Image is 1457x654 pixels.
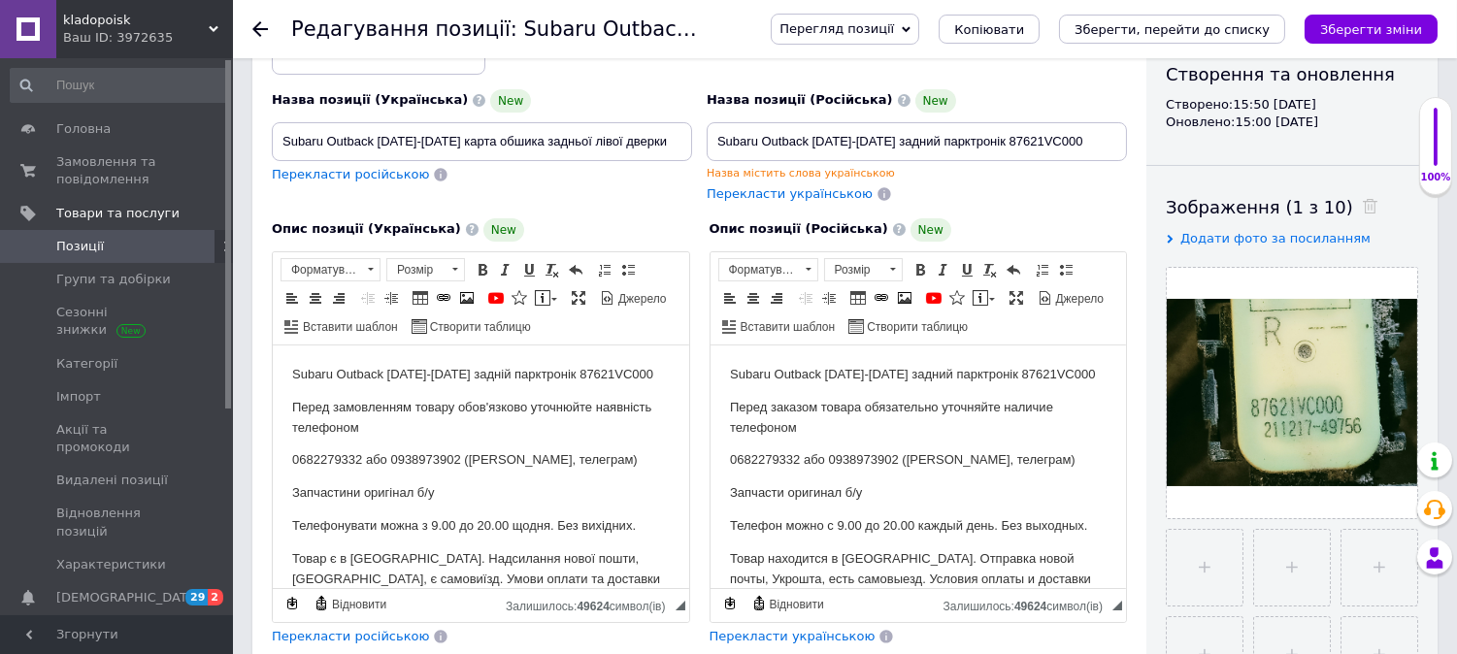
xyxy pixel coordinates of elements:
[847,287,869,309] a: Таблиця
[272,92,468,107] span: Назва позиції (Українська)
[719,259,799,280] span: Форматування
[743,287,764,309] a: По центру
[472,259,493,280] a: Жирний (Ctrl+B)
[824,258,903,281] a: Розмір
[10,68,229,103] input: Пошук
[594,259,615,280] a: Вставити/видалити нумерований список
[939,15,1040,44] button: Копіювати
[19,19,397,40] p: Subaru Outback [DATE]-[DATE] задній парктронік 87621VC000
[923,287,944,309] a: Додати відео з YouTube
[871,287,892,309] a: Вставити/Редагувати посилання (Ctrl+L)
[915,89,956,113] span: New
[1053,291,1105,308] span: Джерело
[272,122,692,161] input: Наприклад, H&M жіноча сукня зелена 38 розмір вечірня максі з блискітками
[1014,600,1046,613] span: 49624
[518,259,540,280] a: Підкреслений (Ctrl+U)
[767,597,824,613] span: Відновити
[386,258,465,281] a: Розмір
[56,304,180,339] span: Сезонні знижки
[381,287,402,309] a: Збільшити відступ
[565,259,586,280] a: Повернути (Ctrl+Z)
[707,92,893,107] span: Назва позиції (Російська)
[970,287,998,309] a: Вставити повідомлення
[707,166,1127,180] div: Назва містить слова українською
[328,287,349,309] a: По правому краю
[19,19,397,330] body: Редактор, 8CCA4077-7578-4F67-BEEF-508441E67584
[387,259,446,280] span: Розмір
[1003,259,1024,280] a: Повернути (Ctrl+Z)
[615,291,667,308] span: Джерело
[1032,259,1053,280] a: Вставити/видалити нумерований список
[281,258,381,281] a: Форматування
[56,120,111,138] span: Головна
[456,287,478,309] a: Зображення
[1166,62,1418,86] div: Створення та оновлення
[185,589,208,605] span: 29
[19,105,397,125] p: 0682279332 або 0938973902 ([PERSON_NAME], телеграм)
[208,589,223,605] span: 2
[291,17,1180,41] h1: Редагування позиції: Subaru Outback 2019-2025 задній парктронік 87621VC000
[1166,114,1418,131] div: Оновлено: 15:00 [DATE]
[19,171,397,191] p: Телефонувати можна з 9.00 до 20.00 щодня. Без вихідних.
[357,287,379,309] a: Зменшити відступ
[427,319,531,336] span: Створити таблицю
[1180,231,1371,245] span: Додати фото за посиланням
[19,19,397,40] p: Subaru Outback [DATE]-[DATE] задний парктронік 87621VC000
[311,593,389,614] a: Відновити
[272,167,429,181] span: Перекласти російською
[281,287,303,309] a: По лівому краю
[864,319,968,336] span: Створити таблицю
[56,556,166,573] span: Характеристики
[56,472,168,489] span: Видалені позиції
[19,138,397,158] p: Запчастини оригінал б/у
[707,122,1127,161] input: Наприклад, H&M жіноча сукня зелена 38 розмір вечірня максі з блискітками
[954,22,1024,37] span: Копіювати
[542,259,563,280] a: Видалити форматування
[281,593,303,614] a: Зробити резервну копію зараз
[1420,171,1451,184] div: 100%
[795,287,816,309] a: Зменшити відступ
[506,595,675,613] div: Кiлькiсть символiв
[483,218,524,242] span: New
[281,315,401,337] a: Вставити шаблон
[779,21,894,36] span: Перегляд позиції
[933,259,954,280] a: Курсив (Ctrl+I)
[272,221,461,236] span: Опис позиції (Українська)
[433,287,454,309] a: Вставити/Редагувати посилання (Ctrl+L)
[1059,15,1285,44] button: Зберегти, перейти до списку
[719,287,741,309] a: По лівому краю
[273,345,689,588] iframe: Редактор, 8CCA4077-7578-4F67-BEEF-508441E67584
[485,287,507,309] a: Додати відео з YouTube
[300,319,398,336] span: Вставити шаблон
[676,601,685,610] span: Потягніть для зміни розмірів
[894,287,915,309] a: Зображення
[495,259,516,280] a: Курсив (Ctrl+I)
[63,29,233,47] div: Ваш ID: 3972635
[281,259,361,280] span: Форматування
[710,629,876,643] span: Перекласти українською
[845,315,971,337] a: Створити таблицю
[509,287,530,309] a: Вставити іконку
[56,271,171,288] span: Групи та добірки
[56,421,180,456] span: Акції та промокоди
[1055,259,1076,280] a: Вставити/видалити маркований список
[56,355,117,373] span: Категорії
[1419,97,1452,195] div: 100% Якість заповнення
[19,204,397,264] p: Товар находится в [GEOGRAPHIC_DATA]. Отправка новой почты, Укрошта, есть самовыезд. Условия оплат...
[56,505,180,540] span: Відновлення позицій
[490,89,531,113] span: New
[956,259,977,280] a: Підкреслений (Ctrl+U)
[719,315,839,337] a: Вставити шаблон
[19,52,397,93] p: Перед заказом товара обязательно уточняйте наличие телефоном
[19,52,397,93] p: Перед замовленням товару обов'язково уточнюйте наявність телефоном
[56,589,200,606] span: [DEMOGRAPHIC_DATA]
[410,287,431,309] a: Таблиця
[56,238,104,255] span: Позиції
[944,595,1112,613] div: Кiлькiсть символiв
[818,287,840,309] a: Збільшити відступ
[719,593,741,614] a: Зробити резервну копію зараз
[1112,601,1122,610] span: Потягніть для зміни розмірів
[19,138,397,158] p: Запчасти оригинал б/у
[597,287,670,309] a: Джерело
